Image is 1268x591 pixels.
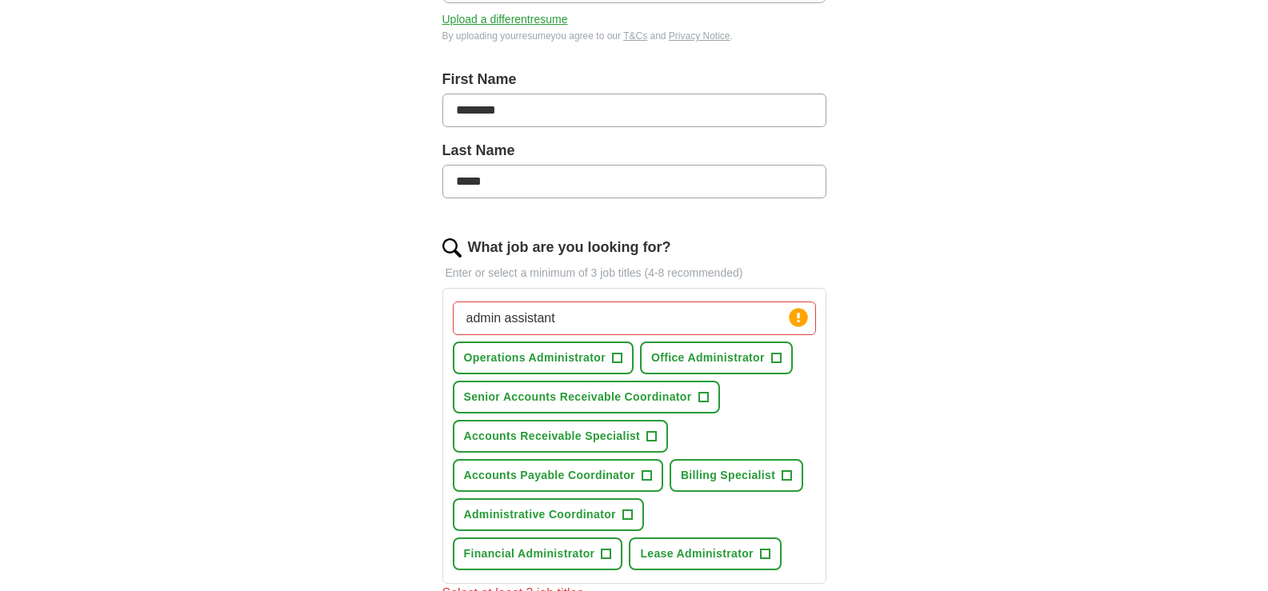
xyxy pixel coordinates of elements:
span: Senior Accounts Receivable Coordinator [464,389,692,405]
button: Billing Specialist [670,459,803,492]
span: Financial Administrator [464,545,595,562]
button: Office Administrator [640,341,793,374]
span: Administrative Coordinator [464,506,616,523]
button: Financial Administrator [453,537,623,570]
img: search.png [442,238,462,258]
button: Lease Administrator [629,537,782,570]
button: Administrative Coordinator [453,498,644,531]
button: Accounts Receivable Specialist [453,420,669,453]
a: T&Cs [623,30,647,42]
button: Senior Accounts Receivable Coordinator [453,381,720,413]
span: Office Administrator [651,349,765,366]
button: Accounts Payable Coordinator [453,459,663,492]
span: Accounts Payable Coordinator [464,467,635,484]
label: What job are you looking for? [468,237,671,258]
span: Operations Administrator [464,349,606,366]
button: Operations Administrator [453,341,634,374]
input: Type a job title and press enter [453,301,816,335]
span: Billing Specialist [681,467,775,484]
div: By uploading your resume you agree to our and . [442,29,826,43]
span: Lease Administrator [640,545,754,562]
span: Accounts Receivable Specialist [464,428,641,445]
label: First Name [442,69,826,90]
label: Last Name [442,140,826,162]
button: Upload a differentresume [442,11,568,28]
a: Privacy Notice [669,30,730,42]
p: Enter or select a minimum of 3 job titles (4-8 recommended) [442,265,826,282]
